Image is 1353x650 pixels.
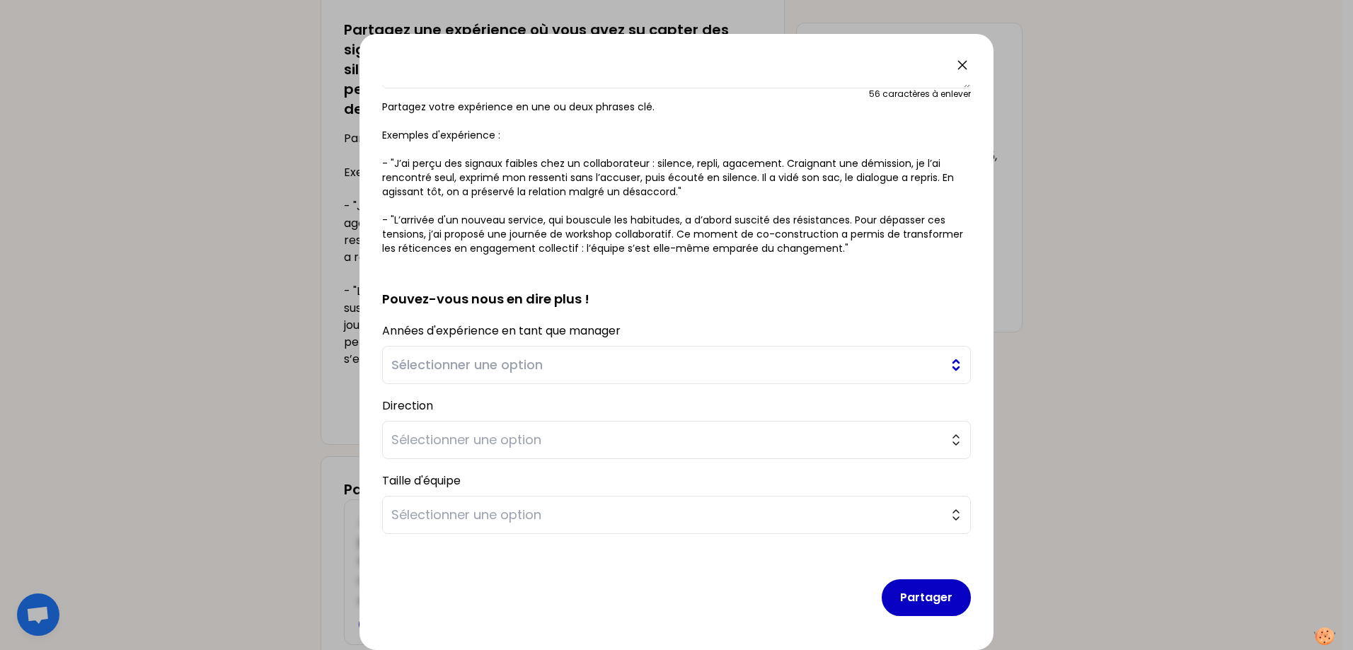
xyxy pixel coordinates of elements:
label: Années d'expérience en tant que manager [382,323,621,339]
h2: Pouvez-vous nous en dire plus ! [382,267,971,309]
button: Sélectionner une option [382,421,971,459]
label: Taille d'équipe [382,472,461,489]
button: Partager [882,579,971,616]
span: Sélectionner une option [391,505,942,525]
button: Sélectionner une option [382,346,971,384]
div: 56 caractères à enlever [869,88,971,100]
span: Sélectionner une option [391,355,942,375]
label: Direction [382,397,433,414]
button: Sélectionner une option [382,496,971,534]
span: Sélectionner une option [391,430,942,450]
p: Partagez votre expérience en une ou deux phrases clé. Exemples d'expérience : - "J’ai perçu des s... [382,100,971,255]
